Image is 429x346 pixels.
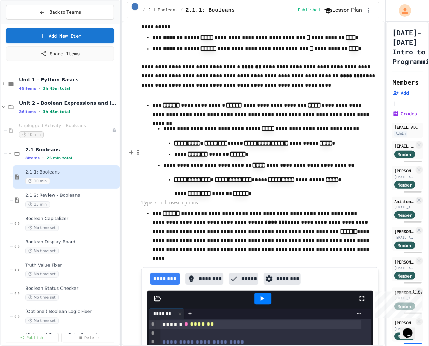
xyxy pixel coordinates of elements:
[143,8,146,13] span: /
[19,123,112,129] span: Unplugged Activity - Booleans
[398,333,412,339] span: Member
[25,156,40,161] span: 8 items
[395,131,407,137] div: Admin
[398,273,412,279] span: Member
[25,216,118,222] span: Boolean Capitalizer
[25,271,59,278] span: No time set
[19,131,44,138] span: 10 min
[324,6,362,14] button: Lesson Plan
[395,326,415,331] div: [EMAIL_ADDRESS][DOMAIN_NAME]
[46,156,72,161] span: 25 min total
[25,332,118,338] span: (Optional) Boolean Data Converter
[395,174,415,179] div: [EMAIL_ADDRESS][DOMAIN_NAME]
[5,333,59,343] a: Publish
[372,289,422,318] iframe: chat widget
[398,182,412,188] span: Member
[42,155,44,161] span: •
[395,228,415,234] div: [PERSON_NAME]
[395,259,415,265] div: [PERSON_NAME]
[395,320,415,326] div: [PERSON_NAME]
[19,100,118,106] span: Unit 2 - Boolean Expressions and If Statements
[49,9,81,16] span: Back to Teams
[112,128,117,133] div: Unpublished
[25,193,118,198] span: 2.1.2: Review - Booleans
[298,8,320,13] span: Published
[25,146,118,153] span: 2.1 Booleans
[25,294,59,301] span: No time set
[19,77,118,83] span: Unit 1 - Python Basics
[25,201,50,208] span: 15 min
[6,46,114,61] a: Share Items
[25,169,118,175] span: 2.1.1: Booleans
[398,151,412,157] span: Member
[395,124,421,130] div: [EMAIL_ADDRESS][DOMAIN_NAME]
[43,110,70,114] span: 3h 45m total
[61,333,115,343] a: Delete
[395,265,415,270] div: [EMAIL_ADDRESS][DOMAIN_NAME]
[395,198,415,204] div: Aniston [PERSON_NAME]
[25,262,118,268] span: Truth Value Fixer
[398,212,412,218] span: Member
[39,86,40,91] span: •
[395,168,415,174] div: [PERSON_NAME]
[392,90,409,97] button: Add
[392,3,413,18] div: My Account
[25,225,59,231] span: No time set
[392,110,417,117] button: Grades
[185,6,235,14] span: 2.1.1: Booleans
[148,8,178,13] span: 2.1 Booleans
[3,3,47,43] div: Chat with us now!Close
[298,8,323,13] div: Content is published and visible to students
[39,109,40,114] span: •
[400,319,422,339] iframe: chat widget
[25,318,59,324] span: No time set
[395,143,415,149] div: [EMAIL_ADDRESS][DOMAIN_NAME]
[19,86,36,91] span: 45 items
[19,110,36,114] span: 26 items
[25,248,59,254] span: No time set
[398,242,412,248] span: Member
[180,8,183,13] span: /
[392,99,396,107] span: |
[395,235,415,240] div: [EMAIL_ADDRESS][DOMAIN_NAME]
[6,5,114,20] button: Back to Teams
[25,286,118,292] span: Boolean Status Checker
[25,239,118,245] span: Boolean Display Board
[395,205,415,210] div: [EMAIL_ADDRESS][DOMAIN_NAME]
[25,309,118,315] span: (Optional) Boolean Logic Fixer
[25,178,50,184] span: 10 min
[392,77,419,87] h2: Members
[6,28,114,43] a: Add New Item
[43,86,70,91] span: 3h 45m total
